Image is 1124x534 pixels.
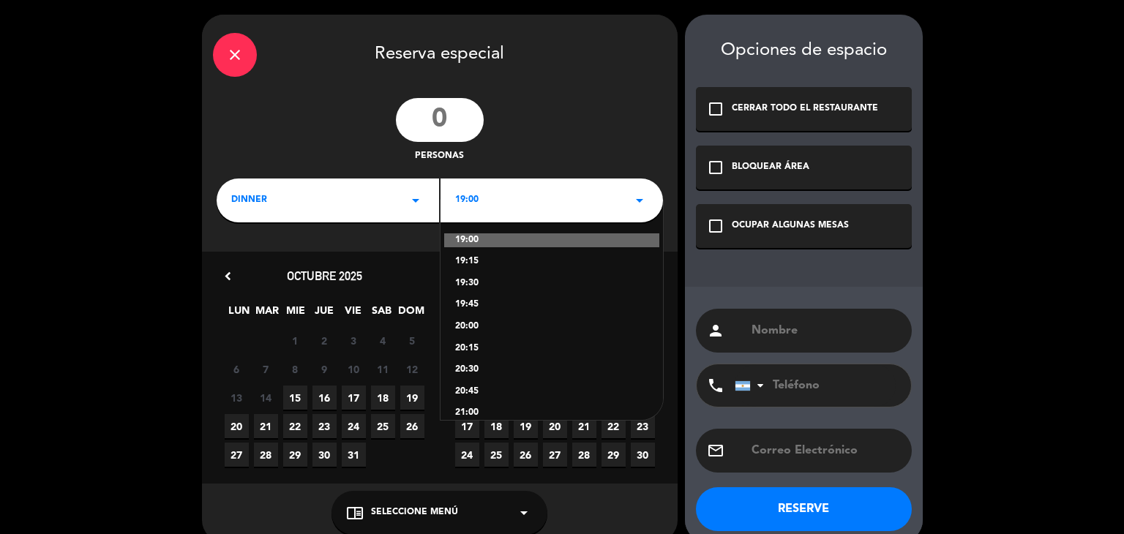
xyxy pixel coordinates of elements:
span: 28 [572,443,596,467]
i: arrow_drop_down [631,192,648,209]
span: 18 [484,414,509,438]
i: check_box_outline_blank [707,217,724,235]
span: 22 [602,414,626,438]
span: JUE [312,302,337,326]
span: 26 [514,443,538,467]
i: chrome_reader_mode [346,504,364,522]
span: 18 [371,386,395,410]
span: octubre 2025 [287,268,362,283]
span: 13 [225,386,249,410]
div: 19:15 [455,255,648,269]
span: 14 [254,386,278,410]
span: personas [415,149,464,164]
span: 19 [400,386,424,410]
span: Seleccione Menú [371,505,458,520]
div: Reserva especial [202,15,678,91]
div: 20:00 [455,320,648,334]
input: 0 [396,98,484,142]
span: 7 [254,357,278,381]
span: 19:00 [455,193,479,208]
span: 22 [283,414,307,438]
span: 24 [455,443,479,467]
span: 21 [572,414,596,438]
input: Nombre [750,320,901,341]
span: 12 [400,357,424,381]
div: Argentina: +54 [735,365,769,406]
div: 20:30 [455,363,648,377]
span: 29 [283,443,307,467]
div: Opciones de espacio [696,40,912,61]
span: dinner [231,193,267,208]
span: 30 [631,443,655,467]
div: 19:30 [455,277,648,291]
span: SAB [370,302,394,326]
i: check_box_outline_blank [707,100,724,118]
span: LUN [227,302,251,326]
span: 9 [312,357,337,381]
span: 27 [225,443,249,467]
i: arrow_drop_down [407,192,424,209]
div: 21:00 [455,406,648,421]
span: VIE [341,302,365,326]
span: 17 [342,386,366,410]
div: BLOQUEAR ÁREA [732,160,809,175]
span: 8 [283,357,307,381]
span: 17 [455,414,479,438]
span: 31 [342,443,366,467]
span: 29 [602,443,626,467]
div: 20:15 [455,342,648,356]
span: 16 [312,386,337,410]
span: 15 [283,386,307,410]
span: 23 [312,414,337,438]
span: 30 [312,443,337,467]
span: 28 [254,443,278,467]
i: phone [707,377,724,394]
i: arrow_drop_down [515,504,533,522]
span: 25 [371,414,395,438]
span: 2 [312,328,337,353]
span: 11 [371,357,395,381]
span: 6 [225,357,249,381]
div: 20:45 [455,385,648,399]
button: RESERVE [696,487,912,531]
i: person [707,322,724,339]
div: OCUPAR ALGUNAS MESAS [732,219,849,233]
div: 19:00 [444,233,659,248]
div: CERRAR TODO EL RESTAURANTE [732,102,878,116]
span: DOM [398,302,422,326]
span: 23 [631,414,655,438]
span: 19 [514,414,538,438]
span: 20 [225,414,249,438]
span: MAR [255,302,280,326]
i: email [707,442,724,459]
div: 19:45 [455,298,648,312]
span: 4 [371,328,395,353]
span: 27 [543,443,567,467]
span: 20 [543,414,567,438]
span: 25 [484,443,509,467]
span: 5 [400,328,424,353]
span: 21 [254,414,278,438]
span: MIE [284,302,308,326]
i: chevron_left [220,268,236,284]
span: 3 [342,328,366,353]
span: 26 [400,414,424,438]
input: Correo Electrónico [750,440,901,461]
input: Teléfono [735,364,896,407]
i: close [226,46,244,64]
i: check_box_outline_blank [707,159,724,176]
span: 24 [342,414,366,438]
span: 1 [283,328,307,353]
span: 10 [342,357,366,381]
